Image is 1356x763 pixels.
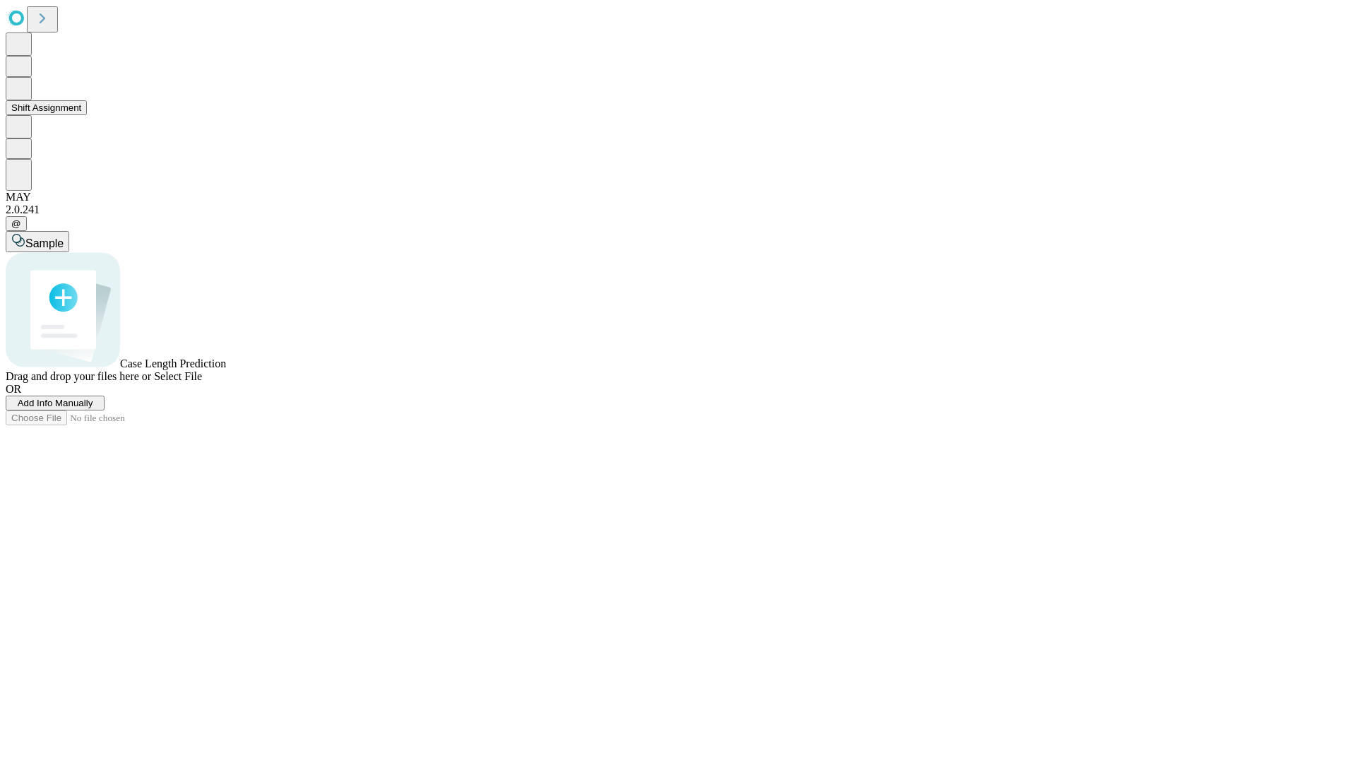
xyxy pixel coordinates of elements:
[120,357,226,369] span: Case Length Prediction
[6,383,21,395] span: OR
[6,231,69,252] button: Sample
[18,398,93,408] span: Add Info Manually
[154,370,202,382] span: Select File
[11,218,21,229] span: @
[6,216,27,231] button: @
[6,191,1350,203] div: MAY
[25,237,64,249] span: Sample
[6,370,151,382] span: Drag and drop your files here or
[6,203,1350,216] div: 2.0.241
[6,100,87,115] button: Shift Assignment
[6,396,105,410] button: Add Info Manually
